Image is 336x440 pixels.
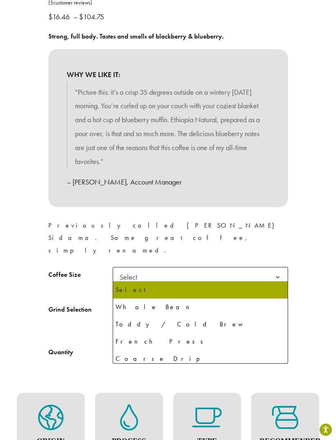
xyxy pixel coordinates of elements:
bdi: 16.46 [48,12,72,21]
div: Toddy / Cold Brew [116,318,285,331]
label: Coffee Size [48,269,113,281]
div: Coarse Drip [116,353,285,365]
span: $ [48,12,52,21]
div: Quantity [48,347,73,357]
div: Whole Bean [116,301,285,313]
span: Select [113,267,288,287]
b: WHY WE LIKE IT: [67,68,270,82]
p: – [PERSON_NAME], Account Manager [67,175,270,189]
span: $ [79,12,83,21]
span: Select [116,269,145,285]
bdi: 104.75 [79,12,106,21]
div: French Press [116,335,285,348]
li: Select [113,281,288,299]
p: Previously called [PERSON_NAME] Sidama. Same great coffee, simply renamed. [48,219,288,256]
label: Grind Selection [48,304,113,316]
p: “Picture this: it’s a crisp 35 degrees outside on a wintery [DATE] morning. You’re curled up on y... [75,85,261,169]
b: Strong, full body. Tastes and smells of blackberry & blueberry. [48,32,224,41]
span: – [73,12,77,21]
